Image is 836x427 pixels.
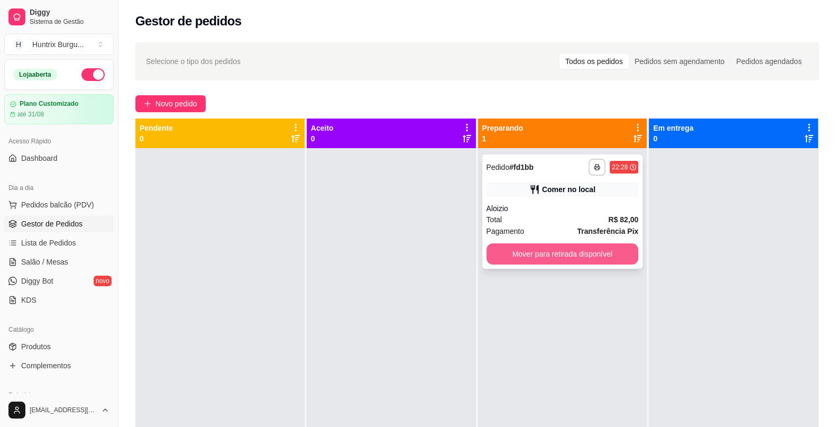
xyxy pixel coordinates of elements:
p: Pendente [140,123,173,133]
div: Pedidos agendados [730,54,807,69]
span: Relatórios [8,391,37,399]
div: Acesso Rápido [4,133,114,150]
a: Diggy Botnovo [4,272,114,289]
a: Lista de Pedidos [4,234,114,251]
span: Dashboard [21,153,58,163]
p: 0 [311,133,334,144]
span: [EMAIL_ADDRESS][DOMAIN_NAME] [30,406,97,414]
p: Em entrega [653,123,693,133]
p: 1 [482,133,523,144]
article: Plano Customizado [20,100,78,108]
div: Todos os pedidos [559,54,629,69]
div: Huntrix Burgu ... [32,39,84,50]
p: Preparando [482,123,523,133]
span: Sistema de Gestão [30,17,109,26]
button: [EMAIL_ADDRESS][DOMAIN_NAME] [4,397,114,423]
button: Alterar Status [81,68,105,81]
a: Complementos [4,357,114,374]
button: Novo pedido [135,95,206,112]
span: Novo pedido [155,98,197,110]
div: Loja aberta [13,69,57,80]
p: 0 [140,133,173,144]
a: Gestor de Pedidos [4,215,114,232]
span: KDS [21,295,36,305]
span: Pagamento [486,225,525,237]
span: Gestor de Pedidos [21,219,82,229]
span: Pedido [486,163,510,171]
span: Diggy Bot [21,276,53,286]
span: Lista de Pedidos [21,238,76,248]
button: Select a team [4,34,114,55]
span: Produtos [21,341,51,352]
div: Aloizio [486,203,639,214]
span: Total [486,214,502,225]
h2: Gestor de pedidos [135,13,242,30]
a: KDS [4,292,114,308]
span: Diggy [30,8,109,17]
div: Comer no local [542,184,595,195]
button: Mover para retirada disponível [486,243,639,265]
span: H [13,39,24,50]
button: Pedidos balcão (PDV) [4,196,114,213]
span: Pedidos balcão (PDV) [21,199,94,210]
div: 22:28 [612,163,628,171]
span: Salão / Mesas [21,257,68,267]
span: plus [144,100,151,107]
p: 0 [653,133,693,144]
a: Dashboard [4,150,114,167]
div: Catálogo [4,321,114,338]
article: até 31/08 [17,110,44,119]
p: Aceito [311,123,334,133]
a: Plano Customizadoaté 31/08 [4,94,114,124]
div: Pedidos sem agendamento [629,54,730,69]
a: DiggySistema de Gestão [4,4,114,30]
span: Complementos [21,360,71,371]
strong: # fd1bb [509,163,534,171]
strong: R$ 82,00 [608,215,638,224]
a: Salão / Mesas [4,253,114,270]
span: Selecione o tipo dos pedidos [146,56,241,67]
strong: Transferência Pix [577,227,638,235]
a: Produtos [4,338,114,355]
div: Dia a dia [4,179,114,196]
